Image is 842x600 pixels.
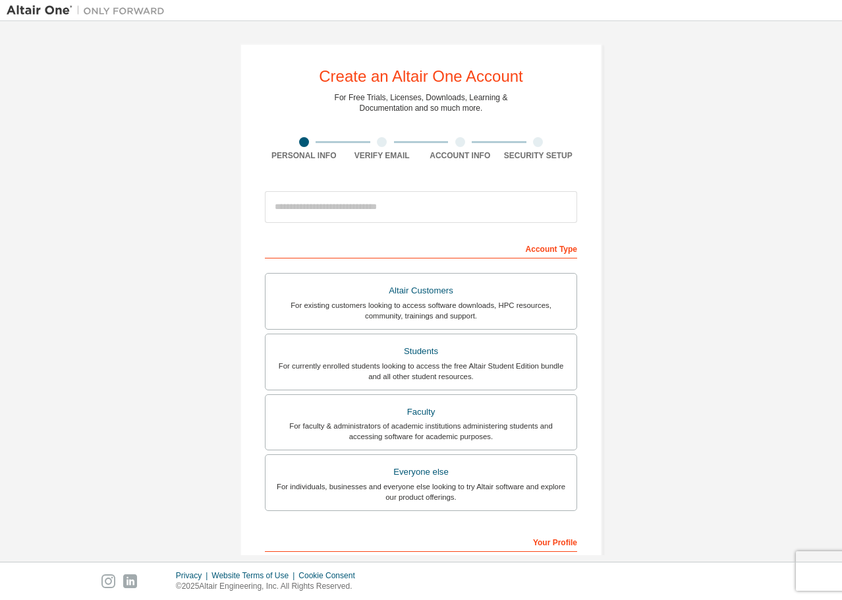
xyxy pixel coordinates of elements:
div: Altair Customers [273,282,569,300]
div: Create an Altair One Account [319,69,523,84]
div: Students [273,342,569,361]
div: Privacy [176,570,211,581]
div: Personal Info [265,150,343,161]
p: © 2025 Altair Engineering, Inc. All Rights Reserved. [176,581,363,592]
img: linkedin.svg [123,574,137,588]
div: Everyone else [273,463,569,481]
img: Altair One [7,4,171,17]
div: Website Terms of Use [211,570,298,581]
div: Account Type [265,237,577,258]
div: Faculty [273,403,569,421]
div: Security Setup [499,150,578,161]
div: For Free Trials, Licenses, Downloads, Learning & Documentation and so much more. [335,92,508,113]
div: Account Info [421,150,499,161]
div: For individuals, businesses and everyone else looking to try Altair software and explore our prod... [273,481,569,502]
div: Verify Email [343,150,422,161]
div: For currently enrolled students looking to access the free Altair Student Edition bundle and all ... [273,361,569,382]
div: Cookie Consent [298,570,362,581]
div: Your Profile [265,531,577,552]
div: For faculty & administrators of academic institutions administering students and accessing softwa... [273,421,569,442]
img: instagram.svg [101,574,115,588]
div: For existing customers looking to access software downloads, HPC resources, community, trainings ... [273,300,569,321]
